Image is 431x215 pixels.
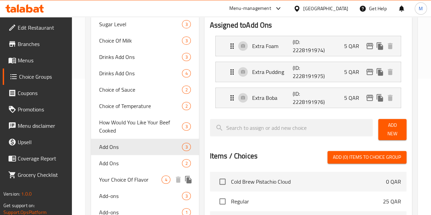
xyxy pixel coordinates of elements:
span: Add (0) items to choice group [333,153,401,162]
div: Choices [182,102,190,110]
div: How Would You Like Your Beef Cooked3 [91,114,199,139]
a: Branches [3,36,72,52]
span: Regular [231,197,383,205]
span: Your Choice Of Flavor [99,175,162,184]
a: Coverage Report [3,150,72,167]
span: Coverage Report [18,154,66,163]
div: Drinks Add Ons3 [91,49,199,65]
p: 5 QAR [344,94,365,102]
span: Grocery Checklist [18,171,66,179]
p: 5 QAR [344,68,365,76]
span: How Would You Like Your Beef Cooked [99,118,182,135]
div: Choice of Temperature2 [91,98,199,114]
button: edit [365,93,375,103]
span: Upsell [18,138,66,146]
span: Add Ons [99,143,182,151]
button: duplicate [375,41,385,51]
span: Choice Groups [19,73,66,81]
a: Upsell [3,134,72,150]
li: Expand [210,33,406,59]
p: (ID: 2228191976) [293,90,320,106]
span: Select choice [215,194,230,209]
div: Expand [216,62,401,82]
span: Menu disclaimer [18,122,66,130]
div: Choices [182,36,190,45]
span: 1.0.0 [21,189,32,198]
span: 2 [182,160,190,167]
p: 0 QAR [386,178,401,186]
span: Coupons [18,89,66,97]
h2: Assigned to Add Ons [210,20,406,30]
div: Your Choice Of Flavor4deleteduplicate [91,171,199,188]
div: Choices [182,20,190,28]
button: delete [173,174,183,185]
div: Choices [161,175,170,184]
span: Choice Of Milk [99,36,182,45]
span: Add-ons [99,192,182,200]
p: Extra Foam [252,42,293,50]
input: search [210,119,373,136]
a: Menus [3,52,72,68]
div: Choices [182,69,190,77]
span: Drinks Add Ons [99,53,182,61]
button: Add (0) items to choice group [327,151,406,164]
p: (ID: 2228191975) [293,64,320,80]
h2: Items / Choices [210,151,258,161]
button: Add New [378,119,406,140]
div: Choices [182,122,190,130]
div: Choices [182,86,190,94]
span: Add New [384,121,401,138]
a: Promotions [3,101,72,118]
p: 5 QAR [344,42,365,50]
a: Choice Groups [3,68,72,85]
button: delete [385,41,395,51]
div: Choices [182,53,190,61]
span: 2 [182,87,190,93]
button: duplicate [375,93,385,103]
a: Menu disclaimer [3,118,72,134]
div: [GEOGRAPHIC_DATA] [303,5,348,12]
span: 3 [182,144,190,150]
span: Select choice [215,174,230,189]
span: Cold Brew Pistachio Cloud [231,178,386,186]
span: M [419,5,423,12]
p: 25 QAR [383,197,401,205]
span: Branches [18,40,66,48]
span: Promotions [18,105,66,113]
span: Add Ons [99,159,182,167]
div: Expand [216,36,401,56]
a: Grocery Checklist [3,167,72,183]
div: Sugar Level3 [91,16,199,32]
button: edit [365,41,375,51]
span: 3 [182,54,190,60]
button: duplicate [183,174,194,185]
a: Coupons [3,85,72,101]
button: delete [385,93,395,103]
p: Extra Pudding [252,68,293,76]
button: delete [385,67,395,77]
span: Menus [18,56,66,64]
span: Edit Restaurant [18,24,66,32]
div: Choice Of Milk3 [91,32,199,49]
span: 3 [182,123,190,130]
span: 3 [182,37,190,44]
span: Choice of Temperature [99,102,182,110]
a: Edit Restaurant [3,19,72,36]
div: Add Ons3 [91,139,199,155]
span: 3 [182,21,190,28]
div: Expand [216,88,401,108]
div: Drinks Add Ons4 [91,65,199,81]
div: Choice of Sauce2 [91,81,199,98]
div: Menu-management [229,4,271,13]
li: Expand [210,85,406,111]
span: Get support on: [3,201,35,210]
span: 3 [182,193,190,199]
p: Extra Boba [252,94,293,102]
div: Add Ons2 [91,155,199,171]
span: 4 [182,70,190,77]
span: Version: [3,189,20,198]
span: Sugar Level [99,20,182,28]
span: 2 [182,103,190,109]
span: Drinks Add Ons [99,69,182,77]
span: 4 [162,176,170,183]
